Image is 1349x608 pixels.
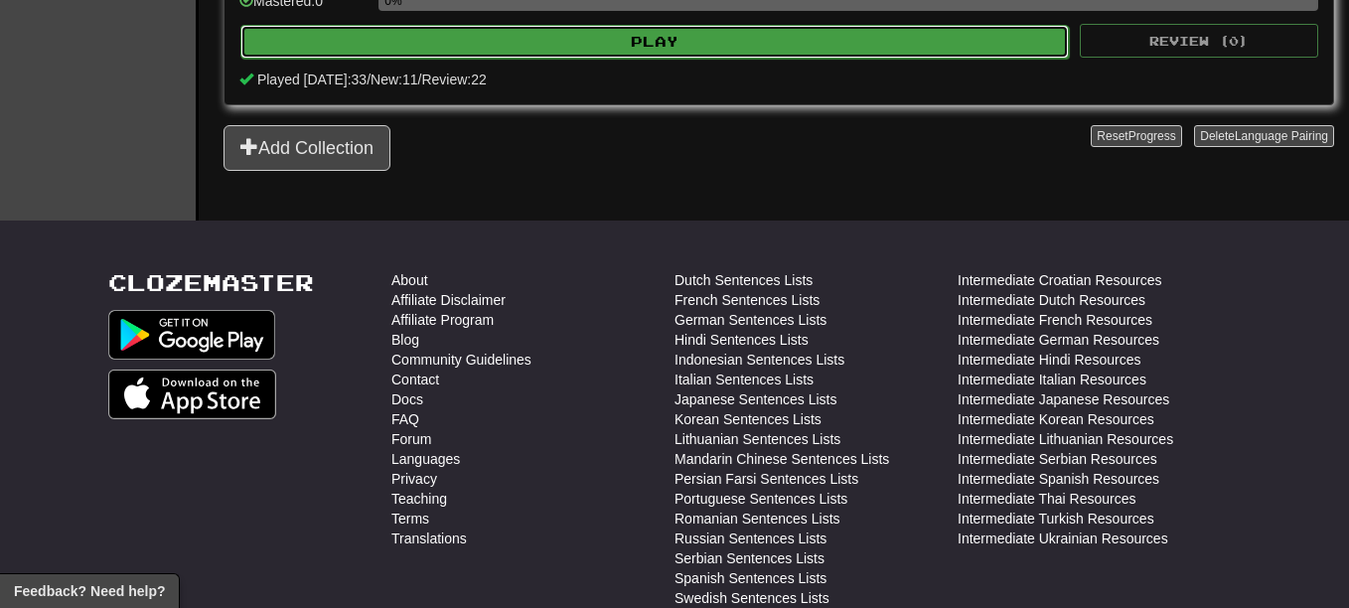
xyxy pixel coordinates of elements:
a: About [391,270,428,290]
a: Intermediate Korean Resources [958,409,1154,429]
img: Get it on Google Play [108,310,275,360]
img: Get it on App Store [108,370,276,419]
span: Open feedback widget [14,581,165,601]
span: / [367,72,371,87]
a: Intermediate Thai Resources [958,489,1136,509]
a: Russian Sentences Lists [674,529,826,548]
a: FAQ [391,409,419,429]
span: Language Pairing [1235,129,1328,143]
a: Spanish Sentences Lists [674,568,826,588]
a: Teaching [391,489,447,509]
a: Mandarin Chinese Sentences Lists [674,449,889,469]
a: Clozemaster [108,270,314,295]
a: Contact [391,370,439,389]
button: Review (0) [1080,24,1318,58]
a: Affiliate Program [391,310,494,330]
a: Translations [391,529,467,548]
a: Serbian Sentences Lists [674,548,824,568]
a: Languages [391,449,460,469]
a: Privacy [391,469,437,489]
a: Persian Farsi Sentences Lists [674,469,858,489]
span: Progress [1128,129,1176,143]
a: Italian Sentences Lists [674,370,814,389]
a: Forum [391,429,431,449]
a: Intermediate German Resources [958,330,1159,350]
a: Intermediate Hindi Resources [958,350,1140,370]
a: Intermediate Spanish Resources [958,469,1159,489]
a: Swedish Sentences Lists [674,588,829,608]
a: Japanese Sentences Lists [674,389,836,409]
span: / [418,72,422,87]
a: Hindi Sentences Lists [674,330,809,350]
a: Intermediate Dutch Resources [958,290,1145,310]
a: Romanian Sentences Lists [674,509,840,529]
a: Intermediate Croatian Resources [958,270,1161,290]
a: Affiliate Disclaimer [391,290,506,310]
a: Community Guidelines [391,350,531,370]
a: Intermediate French Resources [958,310,1152,330]
button: Play [240,25,1069,59]
a: Lithuanian Sentences Lists [674,429,840,449]
span: Review: 22 [421,72,486,87]
span: New: 11 [371,72,417,87]
a: Intermediate Italian Resources [958,370,1146,389]
a: German Sentences Lists [674,310,826,330]
a: Portuguese Sentences Lists [674,489,847,509]
a: Intermediate Japanese Resources [958,389,1169,409]
a: Terms [391,509,429,529]
a: Blog [391,330,419,350]
a: Intermediate Lithuanian Resources [958,429,1173,449]
a: French Sentences Lists [674,290,820,310]
a: Intermediate Ukrainian Resources [958,529,1168,548]
a: Dutch Sentences Lists [674,270,813,290]
a: Intermediate Serbian Resources [958,449,1157,469]
button: ResetProgress [1091,125,1181,147]
a: Intermediate Turkish Resources [958,509,1154,529]
span: Played [DATE]: 33 [257,72,367,87]
a: Docs [391,389,423,409]
button: Add Collection [224,125,390,171]
a: Indonesian Sentences Lists [674,350,844,370]
a: Korean Sentences Lists [674,409,822,429]
button: DeleteLanguage Pairing [1194,125,1334,147]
